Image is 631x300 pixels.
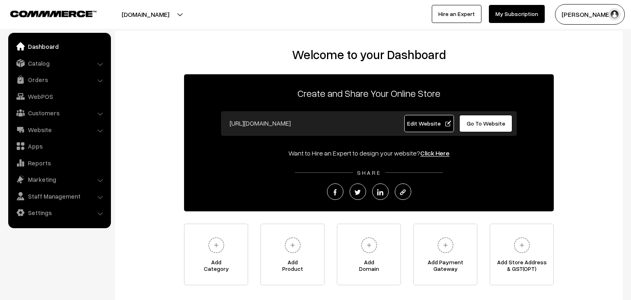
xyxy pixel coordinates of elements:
a: Go To Website [459,115,512,132]
span: Add Payment Gateway [414,259,477,275]
img: plus.svg [281,234,304,256]
span: Add Store Address & GST(OPT) [490,259,553,275]
a: Catalog [10,56,108,71]
a: Click Here [420,149,449,157]
a: Add PaymentGateway [413,224,477,285]
a: AddDomain [337,224,401,285]
a: My Subscription [489,5,545,23]
p: Create and Share Your Online Store [184,86,554,101]
a: Edit Website [404,115,454,132]
a: Website [10,122,108,137]
a: AddProduct [260,224,325,285]
span: Add Category [184,259,248,275]
a: Add Store Address& GST(OPT) [490,224,554,285]
span: Edit Website [407,120,451,127]
img: plus.svg [205,234,228,256]
a: Hire an Expert [432,5,481,23]
img: plus.svg [358,234,380,256]
a: COMMMERCE [10,8,82,18]
a: Customers [10,105,108,120]
a: Dashboard [10,39,108,54]
h2: Welcome to your Dashboard [123,47,615,62]
span: Go To Website [467,120,505,127]
img: plus.svg [511,234,533,256]
a: Staff Management [10,189,108,204]
span: Add Domain [337,259,401,275]
a: Marketing [10,172,108,187]
a: AddCategory [184,224,248,285]
div: Want to Hire an Expert to design your website? [184,148,554,158]
button: [DOMAIN_NAME] [93,4,198,25]
img: plus.svg [434,234,457,256]
a: Settings [10,205,108,220]
a: Orders [10,72,108,87]
span: SHARE [353,169,385,176]
span: Add Product [261,259,324,275]
img: COMMMERCE [10,11,97,17]
a: Apps [10,139,108,153]
a: WebPOS [10,89,108,104]
a: Reports [10,156,108,170]
button: [PERSON_NAME]… [555,4,625,25]
img: user [608,8,621,21]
